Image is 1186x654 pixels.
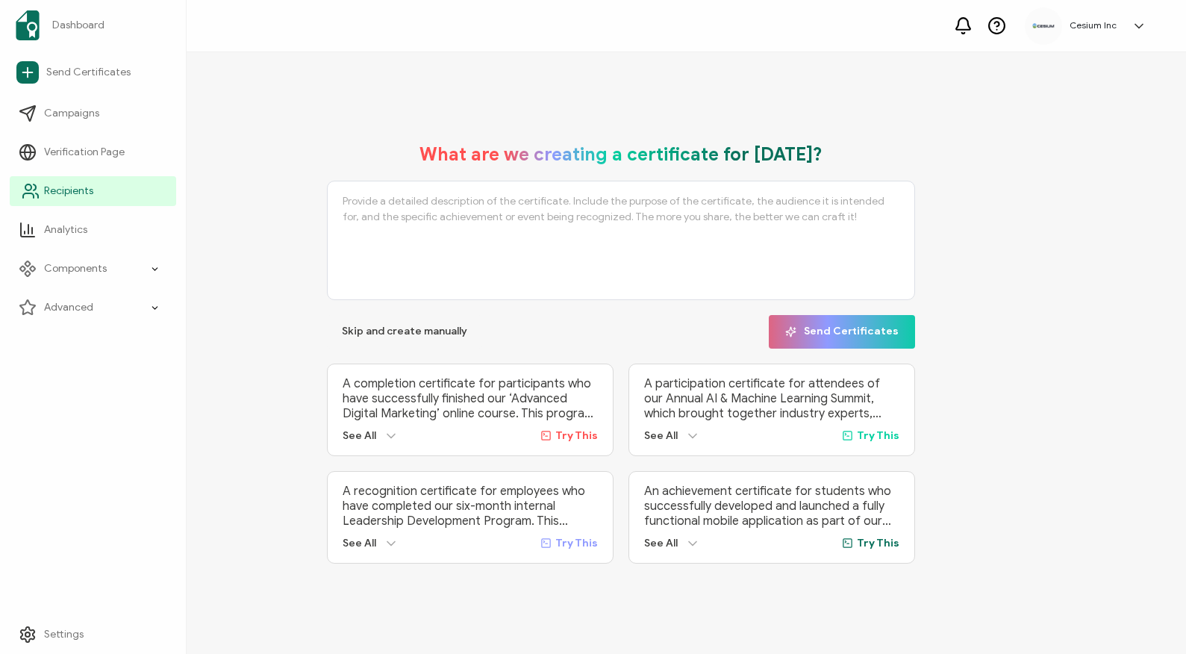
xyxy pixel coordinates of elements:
[44,145,125,160] span: Verification Page
[10,4,176,46] a: Dashboard
[10,176,176,206] a: Recipients
[44,222,87,237] span: Analytics
[555,537,598,549] span: Try This
[1111,582,1186,654] iframe: Chat Widget
[1070,20,1117,31] h5: Cesium Inc
[44,184,93,199] span: Recipients
[343,376,598,421] p: A completion certificate for participants who have successfully finished our ‘Advanced Digital Ma...
[10,137,176,167] a: Verification Page
[857,429,899,442] span: Try This
[857,537,899,549] span: Try This
[16,10,40,40] img: sertifier-logomark-colored.svg
[1032,23,1055,28] img: 1abc0e83-7b8f-4e95-bb42-7c8235cfe526.png
[343,537,376,549] span: See All
[52,18,104,33] span: Dashboard
[769,315,915,349] button: Send Certificates
[343,429,376,442] span: See All
[44,300,93,315] span: Advanced
[10,55,176,90] a: Send Certificates
[555,429,598,442] span: Try This
[343,484,598,529] p: A recognition certificate for employees who have completed our six-month internal Leadership Deve...
[644,537,678,549] span: See All
[44,627,84,642] span: Settings
[327,315,482,349] button: Skip and create manually
[44,261,107,276] span: Components
[10,99,176,128] a: Campaigns
[10,215,176,245] a: Analytics
[644,484,899,529] p: An achievement certificate for students who successfully developed and launched a fully functiona...
[419,143,823,166] h1: What are we creating a certificate for [DATE]?
[46,65,131,80] span: Send Certificates
[785,326,899,337] span: Send Certificates
[342,326,467,337] span: Skip and create manually
[644,376,899,421] p: A participation certificate for attendees of our Annual AI & Machine Learning Summit, which broug...
[644,429,678,442] span: See All
[10,620,176,650] a: Settings
[44,106,99,121] span: Campaigns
